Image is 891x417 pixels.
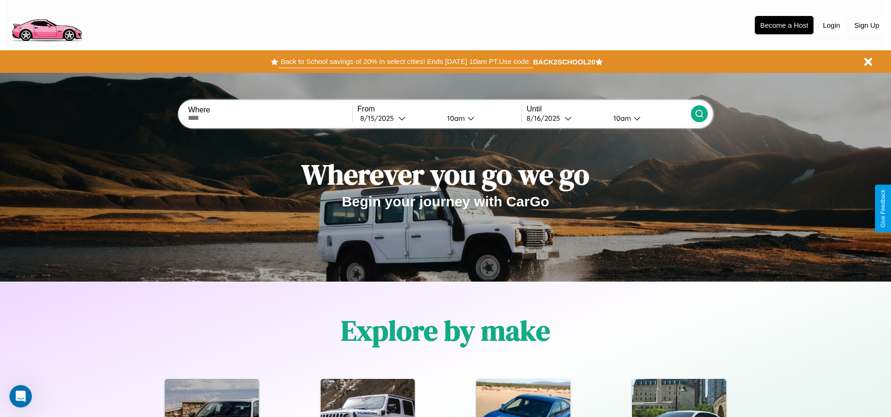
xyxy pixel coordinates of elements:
[880,189,886,228] div: Give Feedback
[440,113,522,123] button: 10am
[818,16,845,34] button: Login
[188,106,352,114] label: Where
[357,105,521,113] label: From
[755,16,814,34] button: Become a Host
[533,58,596,66] b: BACK2SCHOOL20
[9,385,32,408] iframe: Intercom live chat
[850,16,884,34] button: Sign Up
[357,113,440,123] button: 8/15/2025
[442,114,467,123] div: 10am
[360,114,398,123] div: 8 / 15 / 2025
[606,113,691,123] button: 10am
[527,105,690,113] label: Until
[278,55,533,68] button: Back to School savings of 20% in select cities! Ends [DATE] 10am PT.Use code:
[7,5,86,44] img: logo
[341,311,550,350] h1: Explore by make
[527,114,565,123] div: 8 / 16 / 2025
[609,114,634,123] div: 10am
